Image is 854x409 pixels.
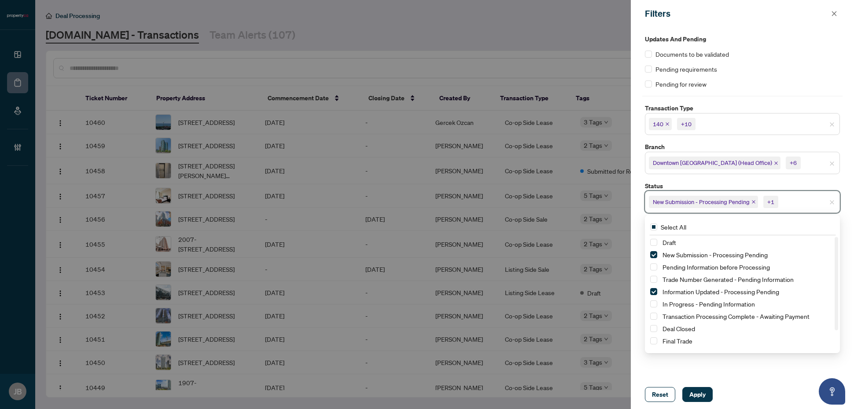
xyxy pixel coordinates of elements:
[751,200,756,204] span: close
[663,349,771,357] span: Deal Fell Through - Pending Information
[663,251,768,259] span: New Submission - Processing Pending
[645,181,840,191] label: Status
[819,378,845,405] button: Open asap
[650,337,657,344] span: Select Final Trade
[663,263,770,271] span: Pending Information before Processing
[829,161,835,166] span: close
[650,288,657,295] span: Select Information Updated - Processing Pending
[650,251,657,258] span: Select New Submission - Processing Pending
[645,142,840,152] label: Branch
[655,79,707,89] span: Pending for review
[665,122,670,126] span: close
[645,103,840,113] label: Transaction Type
[650,313,657,320] span: Select Transaction Processing Complete - Awaiting Payment
[659,249,835,260] span: New Submission - Processing Pending
[645,387,675,402] button: Reset
[663,275,794,283] span: Trade Number Generated - Pending Information
[657,222,690,232] span: Select All
[659,336,835,346] span: Final Trade
[659,286,835,297] span: Information Updated - Processing Pending
[663,325,695,332] span: Deal Closed
[650,276,657,283] span: Select Trade Number Generated - Pending Information
[653,197,750,206] span: New Submission - Processing Pending
[645,7,828,20] div: Filters
[663,300,755,308] span: In Progress - Pending Information
[831,11,837,17] span: close
[659,323,835,334] span: Deal Closed
[663,337,692,345] span: Final Trade
[829,200,835,205] span: close
[659,348,835,358] span: Deal Fell Through - Pending Information
[659,299,835,309] span: In Progress - Pending Information
[649,196,758,208] span: New Submission - Processing Pending
[650,239,657,246] span: Select Draft
[653,120,663,128] span: 140
[653,158,772,167] span: Downtown [GEOGRAPHIC_DATA] (Head Office)
[655,64,717,74] span: Pending requirements
[829,122,835,127] span: close
[663,238,676,246] span: Draft
[682,387,713,402] button: Apply
[645,34,840,44] label: Updates and Pending
[774,161,778,165] span: close
[663,312,810,320] span: Transaction Processing Complete - Awaiting Payment
[659,274,835,285] span: Trade Number Generated - Pending Information
[650,325,657,332] span: Select Deal Closed
[650,263,657,270] span: Select Pending Information before Processing
[652,387,668,402] span: Reset
[649,118,672,130] span: 140
[663,288,779,296] span: Information Updated - Processing Pending
[649,157,780,169] span: Downtown Toronto (Head Office)
[790,158,797,167] div: +6
[659,262,835,272] span: Pending Information before Processing
[681,120,692,128] div: +10
[655,49,729,59] span: Documents to be validated
[689,387,706,402] span: Apply
[659,237,835,248] span: Draft
[650,300,657,307] span: Select In Progress - Pending Information
[767,197,774,206] div: +1
[659,311,835,321] span: Transaction Processing Complete - Awaiting Payment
